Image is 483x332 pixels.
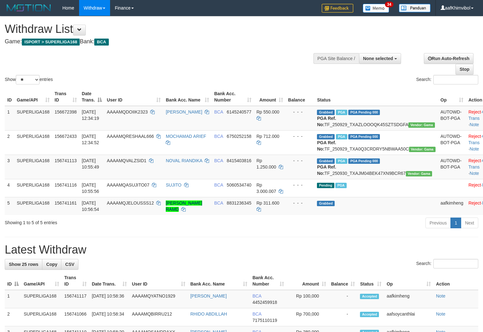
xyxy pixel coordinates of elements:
[214,134,223,139] span: BCA
[252,300,277,305] span: Copy 4452459918 to clipboard
[62,290,89,308] td: 156741117
[409,147,436,152] span: Vendor URL: https://trx31.1velocity.biz
[107,134,154,139] span: AAAAMQRESHAAL666
[336,158,347,164] span: Marked by aafsoycanthlai
[438,155,466,179] td: AUTOWD-BOT-PGA
[416,75,478,84] label: Search:
[357,272,384,290] th: Status: activate to sort column ascending
[22,39,80,46] span: ISPORT > SUPERLIGA168
[436,311,445,317] a: Note
[42,259,61,270] a: Copy
[227,158,251,163] span: Copy 8415403816 to clipboard
[335,183,346,188] span: Marked by aafsoycanthlai
[470,146,479,151] a: Note
[384,308,433,326] td: aafsoycanthlai
[384,272,433,290] th: Op: activate to sort column ascending
[5,155,14,179] td: 3
[62,272,89,290] th: Trans ID: activate to sort column ascending
[5,23,316,35] h1: Withdraw List
[214,182,223,188] span: BCA
[257,182,276,194] span: Rp 3.000.007
[250,272,287,290] th: Bank Acc. Number: activate to sort column ascending
[433,272,478,290] th: Action
[433,75,478,84] input: Search:
[424,53,474,64] a: Run Auto-Refresh
[384,290,433,308] td: aafkimheng
[314,106,438,131] td: TF_250929_TXAZLOOOQK45SZTSDGFA
[257,134,279,139] span: Rp 712.000
[166,158,202,163] a: NOVAL RIANDIKA
[425,218,451,228] a: Previous
[470,122,479,127] a: Note
[82,158,99,169] span: [DATE] 10:55:49
[188,272,250,290] th: Bank Acc. Name: activate to sort column ascending
[329,308,358,326] td: -
[214,158,223,163] span: BCA
[14,130,52,155] td: SUPERLIGA168
[82,182,99,194] span: [DATE] 10:55:56
[468,182,481,188] a: Reject
[107,182,149,188] span: AAAAMQASUJITO07
[348,110,380,115] span: PGA Pending
[288,200,312,206] div: - - -
[82,200,99,212] span: [DATE] 10:56:54
[65,262,74,267] span: CSV
[163,88,212,106] th: Bank Acc. Name: activate to sort column ascending
[438,88,466,106] th: Op: activate to sort column ascending
[46,262,57,267] span: Copy
[408,122,435,128] span: Vendor URL: https://trx31.1velocity.biz
[214,109,223,114] span: BCA
[406,171,432,176] span: Vendor URL: https://trx31.1velocity.biz
[468,200,481,206] a: Reject
[461,218,478,228] a: Next
[89,290,129,308] td: [DATE] 10:58:36
[288,109,312,115] div: - - -
[468,134,481,139] a: Reject
[317,134,335,139] span: Grabbed
[94,39,108,46] span: BCA
[433,259,478,268] input: Search:
[336,134,347,139] span: Marked by aafsoycanthlai
[55,158,77,163] span: 156741113
[62,308,89,326] td: 156741066
[14,88,52,106] th: Game/API: activate to sort column ascending
[212,88,254,106] th: Bank Acc. Number: activate to sort column ascending
[317,158,335,164] span: Grabbed
[438,130,466,155] td: AUTOWD-BOT-PGA
[329,290,358,308] td: -
[227,109,251,114] span: Copy 6145240577 to clipboard
[314,130,438,155] td: TF_250929_TXA0Q3CRDRY5NBWAA50C
[82,109,99,121] span: [DATE] 12:34:19
[166,200,202,212] a: [PERSON_NAME] RAMD
[129,272,188,290] th: User ID: activate to sort column ascending
[5,75,53,84] label: Show entries
[348,134,380,139] span: PGA Pending
[252,311,261,317] span: BCA
[5,272,21,290] th: ID: activate to sort column descending
[468,109,481,114] a: Reject
[55,200,77,206] span: 156741161
[5,308,21,326] td: 2
[5,197,14,215] td: 5
[89,308,129,326] td: [DATE] 10:58:34
[455,64,474,75] a: Stop
[470,171,479,176] a: Note
[79,88,104,106] th: Date Trans.: activate to sort column descending
[317,116,336,127] b: PGA Ref. No:
[14,155,52,179] td: SUPERLIGA168
[107,158,146,163] span: AAAAMQVALZSID1
[55,134,77,139] span: 156672433
[252,318,277,323] span: Copy 7175110119 to clipboard
[190,311,227,317] a: RHIDO ABDILLAH
[214,200,223,206] span: BCA
[314,155,438,179] td: TF_250930_TXAJM04BEK47XN9BCR67
[287,290,329,308] td: Rp 100,000
[329,272,358,290] th: Balance: activate to sort column ascending
[317,183,334,188] span: Pending
[348,158,380,164] span: PGA Pending
[317,201,335,206] span: Grabbed
[129,308,188,326] td: AAAAMQBIRRU212
[257,109,279,114] span: Rp 550.000
[104,88,163,106] th: User ID: activate to sort column ascending
[363,56,393,61] span: None selected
